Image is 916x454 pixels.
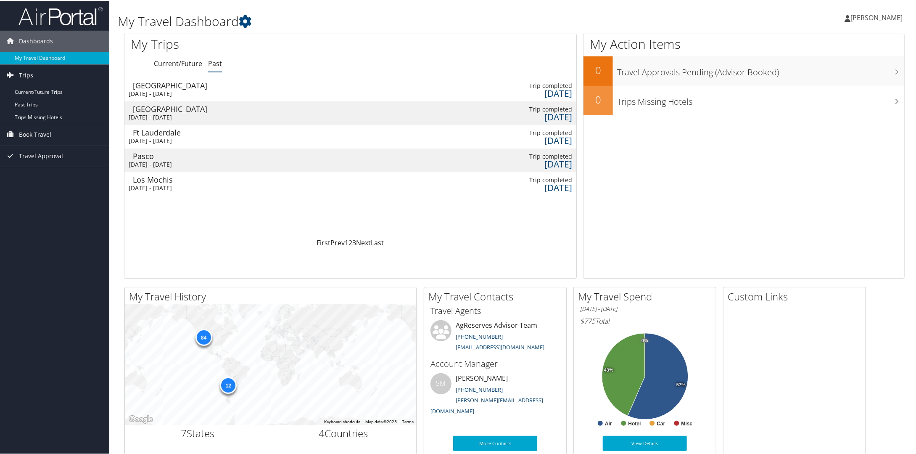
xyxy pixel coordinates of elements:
[154,58,202,67] a: Current/Future
[453,435,537,450] a: More Contacts
[845,4,911,29] a: [PERSON_NAME]
[18,5,103,25] img: airportal-logo.png
[456,342,544,350] a: [EMAIL_ADDRESS][DOMAIN_NAME]
[430,304,560,316] h3: Travel Agents
[467,136,572,143] div: [DATE]
[467,112,572,120] div: [DATE]
[467,81,572,89] div: Trip completed
[330,237,345,247] a: Prev
[617,91,904,107] h3: Trips Missing Hotels
[583,62,613,77] h2: 0
[426,372,564,417] li: [PERSON_NAME]
[657,420,665,426] text: Car
[467,105,572,112] div: Trip completed
[129,160,233,167] div: [DATE] - [DATE]
[356,237,371,247] a: Next
[348,237,352,247] a: 2
[583,85,904,114] a: 0Trips Missing Hotels
[319,425,325,439] span: 4
[19,123,51,144] span: Book Travel
[19,64,33,85] span: Trips
[133,128,238,135] div: Ft Lauderdale
[628,420,641,426] text: Hotel
[118,12,647,29] h1: My Travel Dashboard
[371,237,384,247] a: Last
[19,145,63,166] span: Travel Approval
[129,183,233,191] div: [DATE] - [DATE]
[603,435,687,450] a: View Details
[580,316,595,325] span: $775
[133,151,238,159] div: Pasco
[580,316,710,325] h6: Total
[127,413,155,424] img: Google
[456,332,503,340] a: [PHONE_NUMBER]
[129,89,233,97] div: [DATE] - [DATE]
[728,289,866,303] h2: Custom Links
[131,425,264,440] h2: States
[345,237,348,247] a: 1
[195,328,212,345] div: 84
[402,419,414,423] a: Terms (opens in new tab)
[129,113,233,120] div: [DATE] - [DATE]
[430,357,560,369] h3: Account Manager
[181,425,187,439] span: 7
[324,418,360,424] button: Keyboard shortcuts
[133,81,238,88] div: [GEOGRAPHIC_DATA]
[430,396,543,414] a: [PERSON_NAME][EMAIL_ADDRESS][DOMAIN_NAME]
[208,58,222,67] a: Past
[129,136,233,144] div: [DATE] - [DATE]
[681,420,693,426] text: Misc
[583,35,904,52] h1: My Action Items
[277,425,410,440] h2: Countries
[583,56,904,85] a: 0Travel Approvals Pending (Advisor Booked)
[641,337,648,342] tspan: 0%
[19,30,53,51] span: Dashboards
[580,304,710,312] h6: [DATE] - [DATE]
[133,175,238,183] div: Los Mochis
[467,89,572,96] div: [DATE]
[127,413,155,424] a: Open this area in Google Maps (opens a new window)
[352,237,356,247] a: 3
[467,152,572,159] div: Trip completed
[850,12,903,21] span: [PERSON_NAME]
[220,376,237,393] div: 12
[617,61,904,77] h3: Travel Approvals Pending (Advisor Booked)
[426,319,564,354] li: AgReserves Advisor Team
[605,420,612,426] text: Air
[578,289,716,303] h2: My Travel Spend
[133,104,238,112] div: [GEOGRAPHIC_DATA]
[467,128,572,136] div: Trip completed
[467,159,572,167] div: [DATE]
[129,289,416,303] h2: My Travel History
[428,289,566,303] h2: My Travel Contacts
[467,183,572,191] div: [DATE]
[456,385,503,393] a: [PHONE_NUMBER]
[430,372,451,393] div: SM
[604,367,613,372] tspan: 43%
[365,419,397,423] span: Map data ©2025
[467,175,572,183] div: Trip completed
[676,382,686,387] tspan: 57%
[583,92,613,106] h2: 0
[317,237,330,247] a: First
[131,35,382,52] h1: My Trips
